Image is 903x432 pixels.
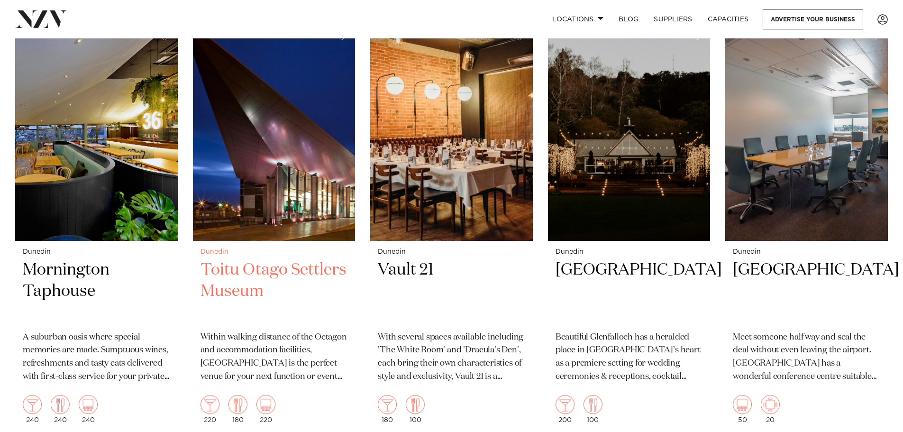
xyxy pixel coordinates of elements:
[23,395,42,423] div: 240
[23,259,170,323] h2: Mornington Taphouse
[556,248,703,256] small: Dunedin
[548,23,711,431] a: Dunedin [GEOGRAPHIC_DATA] Beautiful Glenfalloch has a heralded place in [GEOGRAPHIC_DATA]’s heart...
[761,395,780,423] div: 20
[761,395,780,414] img: meeting.png
[378,259,525,323] h2: Vault 21
[228,395,247,423] div: 180
[79,395,98,423] div: 240
[584,395,602,414] img: dining.png
[646,9,700,29] a: SUPPLIERS
[556,395,575,423] div: 200
[51,395,70,423] div: 240
[228,395,247,414] img: dining.png
[733,248,880,256] small: Dunedin
[378,248,525,256] small: Dunedin
[556,331,703,384] p: Beautiful Glenfalloch has a heralded place in [GEOGRAPHIC_DATA]’s heart as a premiere setting for...
[378,395,397,423] div: 180
[15,10,67,28] img: nzv-logo.png
[763,9,863,29] a: Advertise your business
[556,259,703,323] h2: [GEOGRAPHIC_DATA]
[700,9,757,29] a: Capacities
[201,395,219,414] img: cocktail.png
[256,395,275,414] img: theatre.png
[79,395,98,414] img: theatre.png
[406,395,425,414] img: dining.png
[545,9,611,29] a: Locations
[23,331,170,384] p: A suburban oasis where special memories are made. Sumptuous wines, refreshments and tasty eats de...
[201,259,348,323] h2: Toitu Otago Settlers Museum
[733,395,752,414] img: theatre.png
[378,395,397,414] img: cocktail.png
[556,395,575,414] img: cocktail.png
[733,395,752,423] div: 50
[370,23,533,431] a: Dunedin Vault 21 With several spaces available including 'The White Room' and 'Dracula's Den', ea...
[584,395,602,423] div: 100
[201,395,219,423] div: 220
[733,259,880,323] h2: [GEOGRAPHIC_DATA]
[15,23,178,431] a: Dunedin Mornington Taphouse A suburban oasis where special memories are made. Sumptuous wines, re...
[733,331,880,384] p: Meet someone half way and seal the deal without even leaving the airport. [GEOGRAPHIC_DATA] has a...
[201,248,348,256] small: Dunedin
[51,395,70,414] img: dining.png
[725,23,888,431] a: Dunedin [GEOGRAPHIC_DATA] Meet someone half way and seal the deal without even leaving the airpor...
[201,331,348,384] p: Within walking distance of the Octagon and accommodation facilities, [GEOGRAPHIC_DATA] is the per...
[23,395,42,414] img: cocktail.png
[611,9,646,29] a: BLOG
[256,395,275,423] div: 220
[378,331,525,384] p: With several spaces available including 'The White Room' and 'Dracula's Den', each bring their ow...
[23,248,170,256] small: Dunedin
[406,395,425,423] div: 100
[193,23,356,431] a: Dunedin Toitu Otago Settlers Museum Within walking distance of the Octagon and accommodation faci...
